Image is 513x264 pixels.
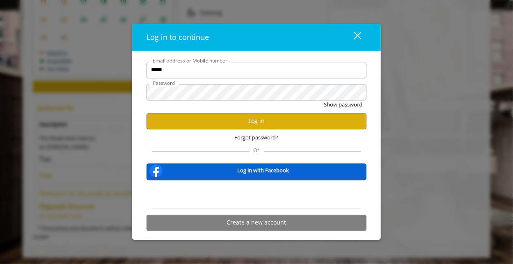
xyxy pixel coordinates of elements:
[147,113,366,129] button: Log in
[147,32,209,42] span: Log in to continue
[149,57,231,65] label: Email address or Mobile number
[148,162,164,179] img: facebook-logo
[147,62,366,78] input: Email address or Mobile number
[235,133,279,142] span: Forgot password?
[147,84,366,100] input: Password
[147,215,366,231] button: Create a new account
[237,167,289,175] b: Log in with Facebook
[324,100,362,109] button: Show password
[149,79,179,87] label: Password
[250,146,264,154] span: Or
[211,185,302,204] iframe: Sign in with Google Button
[339,29,366,46] button: close dialog
[344,31,361,44] div: close dialog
